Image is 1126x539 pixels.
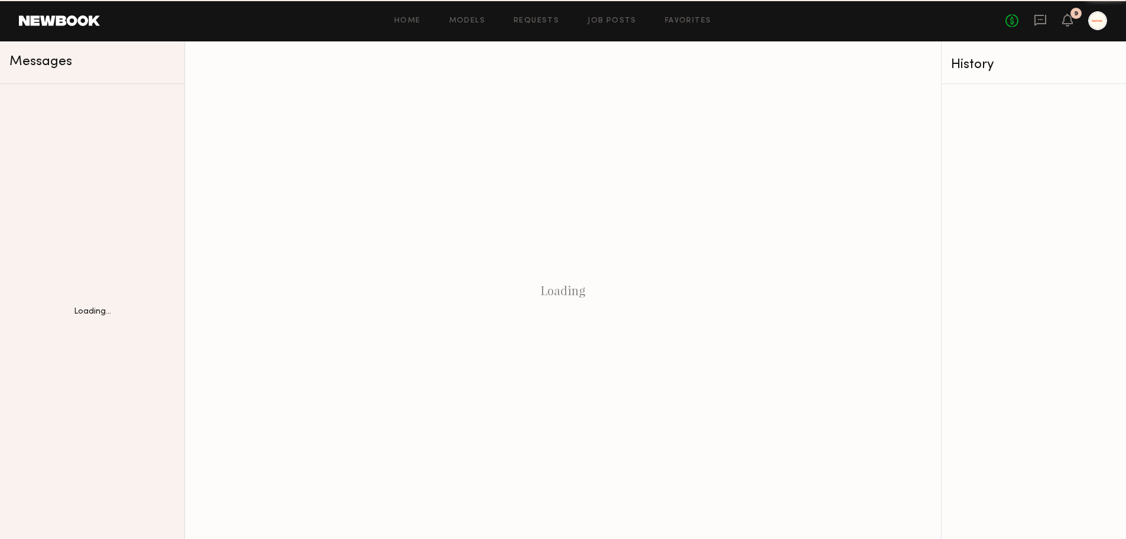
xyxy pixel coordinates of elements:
div: History [951,58,1117,72]
a: Models [449,17,485,25]
a: Favorites [665,17,712,25]
span: Messages [9,55,72,69]
div: Loading... [74,308,111,316]
div: 9 [1074,11,1078,17]
a: Requests [514,17,559,25]
a: Home [394,17,421,25]
div: Loading [185,41,941,539]
a: Job Posts [588,17,637,25]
